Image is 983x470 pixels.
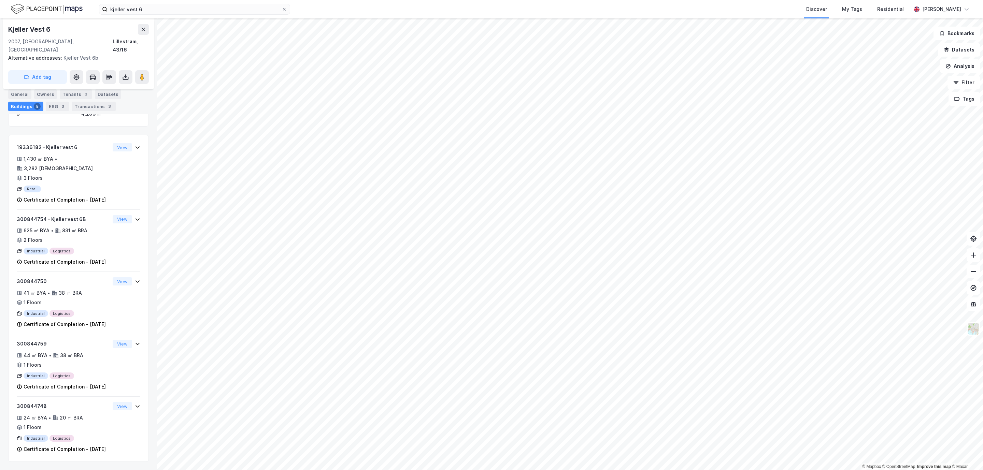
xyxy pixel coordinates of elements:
div: Datasets [95,89,121,99]
div: Certificate of Completion - [DATE] [24,258,106,266]
div: Kjeller Vest 6 [8,24,52,35]
div: Certificate of Completion - [DATE] [24,445,106,453]
div: • [48,415,51,421]
div: 831 ㎡ BRA [62,226,87,235]
div: 1 Floors [24,298,42,307]
div: • [55,156,57,162]
div: [PERSON_NAME] [922,5,961,13]
div: 3,282 [DEMOGRAPHIC_DATA] [24,164,93,173]
span: Alternative addresses: [8,55,63,61]
div: Lillestrøm, 43/16 [113,38,149,54]
button: View [113,277,132,285]
button: Analysis [940,59,980,73]
div: 300844754 - Kjeller vest 6B [17,215,110,223]
button: Datasets [938,43,980,57]
div: 3 Floors [24,174,43,182]
div: 3 [59,103,66,110]
div: Owners [34,89,57,99]
div: 5 [34,103,41,110]
div: 44 ㎡ BYA [24,351,47,359]
button: View [113,340,132,348]
div: 2007, [GEOGRAPHIC_DATA], [GEOGRAPHIC_DATA] [8,38,113,54]
div: Buildings [8,102,43,111]
button: Filter [948,76,980,89]
iframe: Chat Widget [949,437,983,470]
button: View [113,143,132,151]
button: View [113,402,132,410]
div: Certificate of Completion - [DATE] [24,320,106,328]
div: 1 Floors [24,361,42,369]
div: 300844759 [17,340,110,348]
div: 24 ㎡ BYA [24,414,47,422]
div: 300844750 [17,277,110,285]
div: • [49,353,52,358]
input: Search by address, cadastre, landlords, tenants or people [108,4,282,14]
div: 3 [83,91,89,98]
div: 625 ㎡ BYA [24,226,49,235]
a: Improve this map [917,464,951,469]
div: General [8,89,31,99]
button: Add tag [8,70,67,84]
img: logo.f888ab2527a4732fd821a326f86c7f29.svg [11,3,83,15]
button: Bookmarks [934,27,980,40]
button: View [113,215,132,223]
div: 300844748 [17,402,110,410]
div: 41 ㎡ BYA [24,289,46,297]
div: Kjeller Vest 6b [8,54,143,62]
a: Mapbox [862,464,881,469]
div: ESG [46,102,69,111]
div: Residential [877,5,904,13]
div: 1 Floors [24,423,42,431]
div: 38 ㎡ BRA [60,351,83,359]
div: 20 ㎡ BRA [60,414,83,422]
div: Certificate of Completion - [DATE] [24,196,106,204]
div: 38 ㎡ BRA [59,289,82,297]
div: Tenants [60,89,92,99]
img: Z [967,322,980,335]
div: 3 [106,103,113,110]
div: • [47,290,50,296]
div: Certificate of Completion - [DATE] [24,383,106,391]
div: Transactions [72,102,116,111]
button: Tags [949,92,980,106]
div: Discover [806,5,827,13]
div: 1,430 ㎡ BYA [24,155,53,163]
a: OpenStreetMap [882,464,915,469]
div: 19336182 - Kjeller vest 6 [17,143,110,151]
div: • [51,228,54,233]
div: My Tags [842,5,862,13]
div: 2 Floors [24,236,43,244]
